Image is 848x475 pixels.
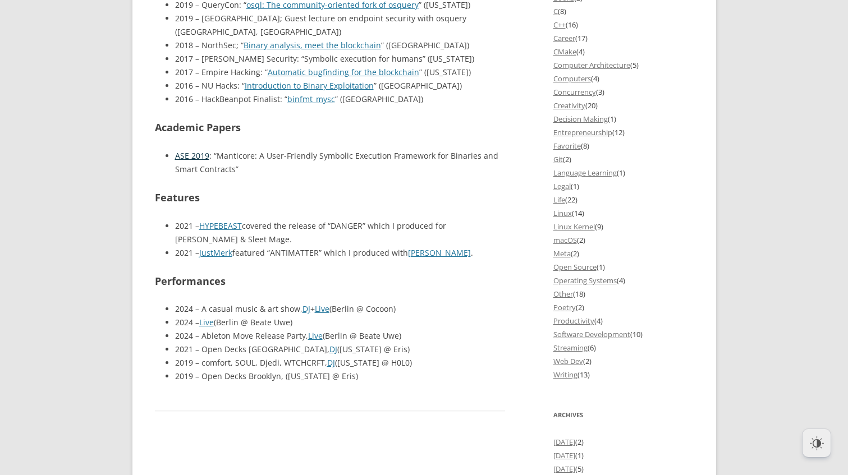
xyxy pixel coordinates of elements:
a: HYPEBEAST [199,220,242,231]
a: DJ [302,303,310,314]
h3: Archives [553,408,694,422]
a: Creativity [553,100,585,110]
li: (4) [553,274,694,287]
a: [DATE] [553,464,575,474]
li: 2019 – comfort, SOUL, Djedi, WTCHCRFT, ([US_STATE] @ H0L0) [175,356,506,370]
a: Live [199,317,214,328]
a: Binary analysis, meet the blockchain [244,40,381,50]
li: 2016 – NU Hacks: “ ” ([GEOGRAPHIC_DATA]) [175,79,506,93]
li: (2) [553,354,694,368]
a: DJ [327,357,335,368]
li: (22) [553,193,694,206]
li: 2024 – Ableton Move Release Party, (Berlin @ Beate Uwe) [175,329,506,343]
li: (3) [553,85,694,99]
li: (2) [553,153,694,166]
a: Linux [553,208,572,218]
li: (12) [553,126,694,139]
a: CMake [553,47,576,57]
a: Career [553,33,575,43]
li: 2019 – Open Decks Brooklyn, ([US_STATE] @ Eris) [175,370,506,383]
a: Streaming [553,343,588,353]
a: Concurrency [553,87,596,97]
a: Life [553,195,565,205]
li: 2024 – (Berlin @ Beate Uwe) [175,316,506,329]
a: Language Learning [553,168,617,178]
li: (1) [553,449,694,462]
a: C++ [553,20,566,30]
h2: Features [155,190,506,206]
li: (16) [553,18,694,31]
li: (8) [553,4,694,18]
a: Web Dev [553,356,583,366]
a: [PERSON_NAME] [408,247,471,258]
a: Computers [553,73,591,84]
a: Writing [553,370,577,380]
a: Linux Kernel [553,222,595,232]
a: [DATE] [553,450,575,460]
a: Other [553,289,573,299]
a: Productivity [553,316,594,326]
a: ASE 2019 [175,150,209,161]
li: (4) [553,314,694,328]
a: Introduction to Binary Exploitation [245,80,374,91]
h2: Academic Papers [155,119,506,136]
a: Software Development [553,329,630,339]
li: : “Manticore: A User-Friendly Symbolic Execution Framework for Binaries and Smart Contracts” [175,149,506,176]
a: Live [315,303,329,314]
li: (8) [553,139,694,153]
a: JustMerk [199,247,232,258]
li: 2017 – [PERSON_NAME] Security: “Symbolic execution for humans” ([US_STATE]) [175,52,506,66]
li: (20) [553,99,694,112]
a: Entrepreneurship [553,127,612,137]
a: DJ [329,344,337,354]
li: (4) [553,45,694,58]
a: [DATE] [553,437,575,447]
a: Open Source [553,262,597,272]
a: Computer Architecture [553,60,630,70]
li: (2) [553,247,694,260]
a: binfmt_mysc [287,94,335,104]
a: Automatic bugfinding for the blockchain [268,67,419,77]
li: 2021 – featured “ANTIMATTER” which I produced with . [175,246,506,260]
li: (1) [553,166,694,179]
li: (5) [553,58,694,72]
li: (2) [553,301,694,314]
a: Operating Systems [553,275,617,285]
li: (4) [553,72,694,85]
li: (2) [553,435,694,449]
a: macOS [553,235,577,245]
a: Legal [553,181,571,191]
li: (2) [553,233,694,247]
li: (6) [553,341,694,354]
li: (18) [553,287,694,301]
li: 2017 – Empire Hacking: “ ” ([US_STATE]) [175,66,506,79]
li: (13) [553,368,694,381]
li: 2018 – NorthSec; “ ” ([GEOGRAPHIC_DATA]) [175,39,506,52]
li: (1) [553,179,694,193]
a: Live [308,330,323,341]
a: Git [553,154,563,164]
li: (17) [553,31,694,45]
a: Meta [553,248,571,259]
a: Decision Making [553,114,608,124]
a: Poetry [553,302,576,312]
h2: Performances [155,273,506,289]
li: 2024 – A casual music & art show, + (Berlin @ Cocoon) [175,302,506,316]
li: 2021 – Open Decks [GEOGRAPHIC_DATA], ([US_STATE] @ Eris) [175,343,506,356]
li: (10) [553,328,694,341]
a: C [553,6,558,16]
li: 2019 – [GEOGRAPHIC_DATA]; Guest lecture on endpoint security with osquery ([GEOGRAPHIC_DATA], [GE... [175,12,506,39]
li: (14) [553,206,694,220]
li: (1) [553,112,694,126]
a: Favorite [553,141,581,151]
li: (1) [553,260,694,274]
li: 2021 – covered the release of “DANGER” which I produced for [PERSON_NAME] & Sleet Mage. [175,219,506,246]
li: (9) [553,220,694,233]
li: 2016 – HackBeanpot Finalist: “ ” ([GEOGRAPHIC_DATA]) [175,93,506,106]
